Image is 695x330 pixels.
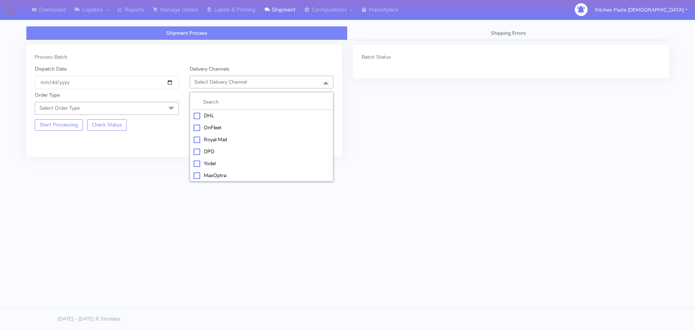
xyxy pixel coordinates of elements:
ul: Tabs [26,26,669,40]
button: Start Processing [35,119,83,131]
div: DHL [194,112,330,120]
label: Dispatch Date [35,65,67,73]
div: Process Batch [35,53,333,61]
label: Order Type [35,91,60,99]
div: Batch Status [362,53,660,61]
label: Delivery Channels [190,65,229,73]
div: OnFleet [194,124,330,131]
input: multiselect-search [194,98,330,106]
span: Shipping Errors [491,30,526,37]
span: Shipment Process [166,30,207,37]
div: DPD [194,148,330,155]
button: Check Status [87,119,127,131]
span: Select Delivery Channel [194,79,247,85]
div: Royal Mail [194,136,330,143]
button: Kitchen Pasta [DEMOGRAPHIC_DATA] [590,3,693,17]
span: Select Order Type [39,105,80,112]
div: Yodel [194,160,330,167]
div: MaxOptra [194,172,330,179]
